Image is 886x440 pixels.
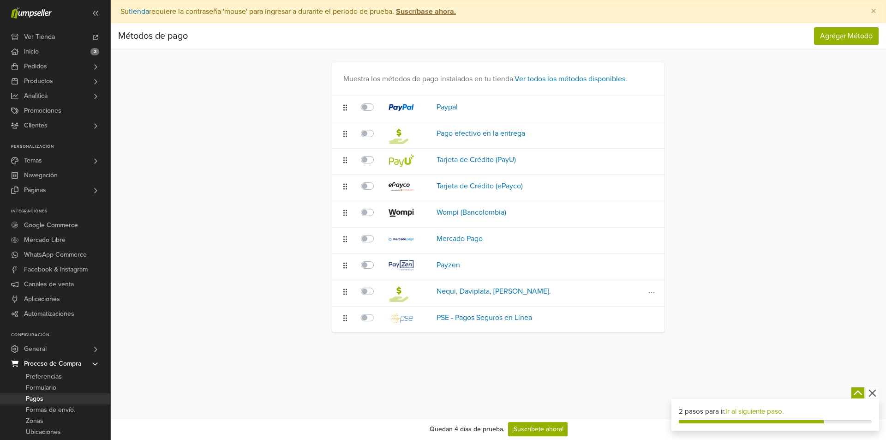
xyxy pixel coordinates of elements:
[24,74,53,89] span: Productos
[430,424,504,434] div: Quedan 4 días de prueba.
[437,102,458,112] a: Paypal
[11,209,110,214] p: Integraciones
[389,209,414,217] img: wompi.svg
[24,30,55,44] span: Ver Tienda
[24,277,74,292] span: Canales de venta
[389,312,414,325] img: pse.svg
[437,234,483,243] a: Mercado Pago
[389,104,414,111] img: paypal.svg
[24,183,46,198] span: Páginas
[26,382,56,393] span: Formulario
[437,155,516,164] a: Tarjeta de Crédito (PayU)
[11,332,110,338] p: Configuración
[396,7,456,16] strong: Suscríbase ahora.
[26,371,62,382] span: Preferencias
[90,48,99,55] span: 2
[389,182,414,191] img: epayco.svg
[24,247,87,262] span: WhatsApp Commerce
[26,404,75,416] span: Formas de envío.
[26,416,43,427] span: Zonas
[24,168,58,183] span: Navegación
[389,238,414,241] img: mercado_pago.svg
[11,144,110,150] p: Personalización
[437,129,525,138] a: Pago efectivo en la entrega
[862,0,886,23] button: Close
[437,313,532,322] a: PSE - Pagos Seguros en Línea
[389,286,408,302] img: manual.png
[871,5,876,18] span: ×
[389,128,408,144] img: manual.png
[343,74,627,84] span: Muestra los métodos de pago instalados en tu tienda.
[437,260,460,270] a: Payzen
[24,292,60,307] span: Aplicaciones
[24,44,39,59] span: Inicio
[24,342,47,356] span: General
[508,422,568,436] a: ¡Suscríbete ahora!
[24,233,66,247] span: Mercado Libre
[437,287,551,296] a: Nequi, Daviplata, [PERSON_NAME].
[26,393,43,404] span: Pagos
[24,356,81,371] span: Proceso de Compra
[814,27,879,45] button: Agregar Método
[24,59,47,74] span: Pedidos
[24,118,48,133] span: Clientes
[394,7,456,16] a: Suscríbase ahora.
[118,27,188,45] div: Métodos de pago
[389,154,414,167] img: payu.svg
[725,407,784,416] a: Ir al siguiente paso.
[26,427,61,438] span: Ubicaciones
[129,7,149,16] a: tienda
[437,181,523,191] a: Tarjeta de Crédito (ePayco)
[24,307,74,321] span: Automatizaciones
[679,406,872,417] div: 2 pasos para ir.
[24,262,88,277] span: Facebook & Instagram
[24,153,42,168] span: Temas
[24,103,61,118] span: Promociones
[24,89,48,103] span: Analítica
[389,260,414,271] img: payzen.svg
[820,31,873,41] span: Agregar Método
[515,74,627,84] a: Ver todos los métodos disponibles.
[24,218,78,233] span: Google Commerce
[437,208,506,217] a: Wompi (Bancolombia)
